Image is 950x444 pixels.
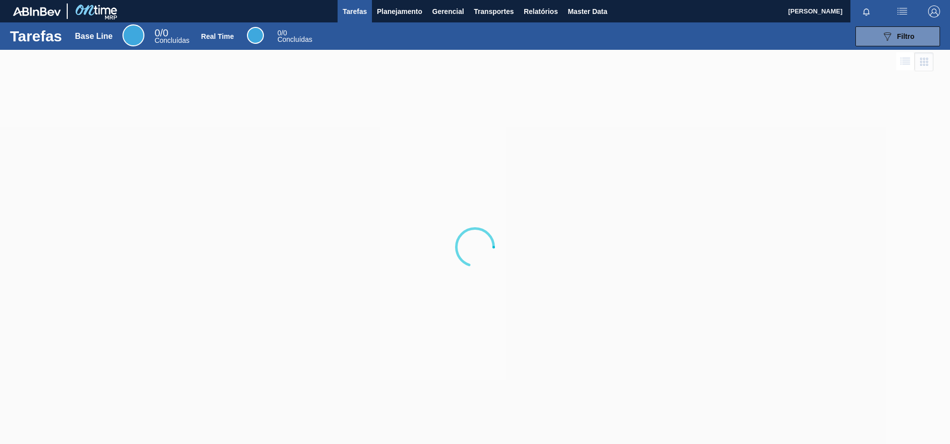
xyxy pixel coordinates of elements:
span: Tarefas [343,5,367,17]
img: TNhmsLtSVTkK8tSr43FrP2fwEKptu5GPRR3wAAAABJRU5ErkJggg== [13,7,61,16]
span: Concluídas [154,36,189,44]
div: Base Line [75,32,113,41]
span: / 0 [154,27,168,38]
div: Base Line [154,29,189,44]
span: 0 [154,27,160,38]
span: Concluídas [277,35,312,43]
h1: Tarefas [10,30,62,42]
span: Planejamento [377,5,422,17]
div: Real Time [277,30,312,43]
img: userActions [896,5,908,17]
button: Notificações [850,4,882,18]
span: / 0 [277,29,287,37]
div: Base Line [122,24,144,46]
span: Filtro [897,32,915,40]
span: Transportes [474,5,514,17]
button: Filtro [855,26,940,46]
span: Gerencial [432,5,464,17]
img: Logout [928,5,940,17]
div: Real Time [201,32,234,40]
span: Master Data [568,5,607,17]
span: Relatórios [524,5,558,17]
span: 0 [277,29,281,37]
div: Real Time [247,27,264,44]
